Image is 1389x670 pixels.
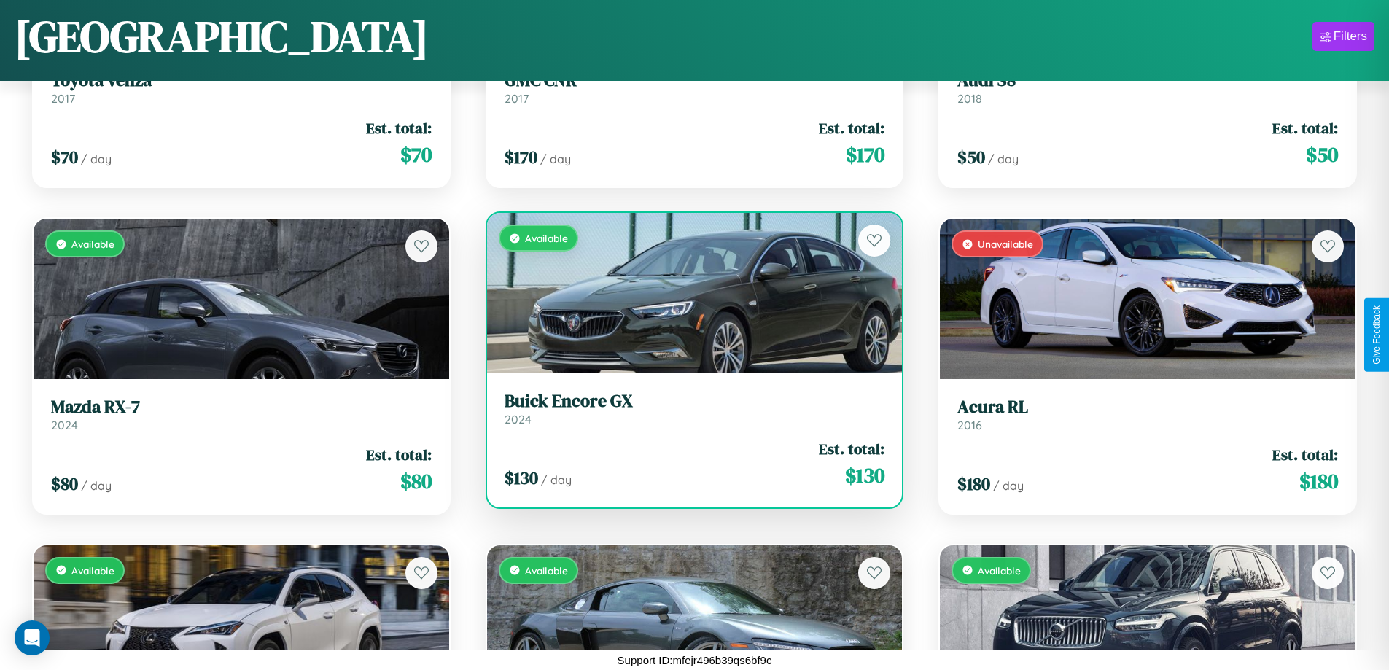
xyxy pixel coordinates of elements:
span: Available [525,564,568,577]
span: $ 70 [51,145,78,169]
span: Available [525,232,568,244]
h3: Buick Encore GX [505,391,885,412]
span: $ 180 [957,472,990,496]
a: Buick Encore GX2024 [505,391,885,426]
span: Est. total: [1272,444,1338,465]
div: Give Feedback [1372,305,1382,365]
button: Filters [1312,22,1374,51]
span: Est. total: [1272,117,1338,139]
h3: Acura RL [957,397,1338,418]
span: 2017 [51,91,75,106]
span: $ 80 [51,472,78,496]
span: Est. total: [366,444,432,465]
span: $ 80 [400,467,432,496]
span: $ 170 [846,140,884,169]
span: $ 50 [1306,140,1338,169]
span: $ 130 [505,466,538,490]
span: Available [978,564,1021,577]
span: $ 50 [957,145,985,169]
h3: Audi S8 [957,70,1338,91]
h1: [GEOGRAPHIC_DATA] [15,7,429,66]
h3: Toyota Venza [51,70,432,91]
span: Est. total: [819,438,884,459]
p: Support ID: mfejr496b39qs6bf9c [618,650,772,670]
span: Est. total: [819,117,884,139]
a: Mazda RX-72024 [51,397,432,432]
span: 2024 [51,418,78,432]
div: Open Intercom Messenger [15,620,50,655]
div: Filters [1334,29,1367,44]
a: Acura RL2016 [957,397,1338,432]
a: Audi S82018 [957,70,1338,106]
span: Available [71,564,114,577]
span: $ 130 [845,461,884,490]
span: Unavailable [978,238,1033,250]
span: / day [541,472,572,487]
span: $ 170 [505,145,537,169]
span: / day [993,478,1024,493]
span: / day [81,478,112,493]
span: 2024 [505,412,532,426]
span: Est. total: [366,117,432,139]
span: Available [71,238,114,250]
a: GMC CNR2017 [505,70,885,106]
a: Toyota Venza2017 [51,70,432,106]
span: / day [988,152,1019,166]
span: 2016 [957,418,982,432]
span: 2017 [505,91,529,106]
h3: Mazda RX-7 [51,397,432,418]
h3: GMC CNR [505,70,885,91]
span: 2018 [957,91,982,106]
span: $ 70 [400,140,432,169]
span: / day [540,152,571,166]
span: / day [81,152,112,166]
span: $ 180 [1299,467,1338,496]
